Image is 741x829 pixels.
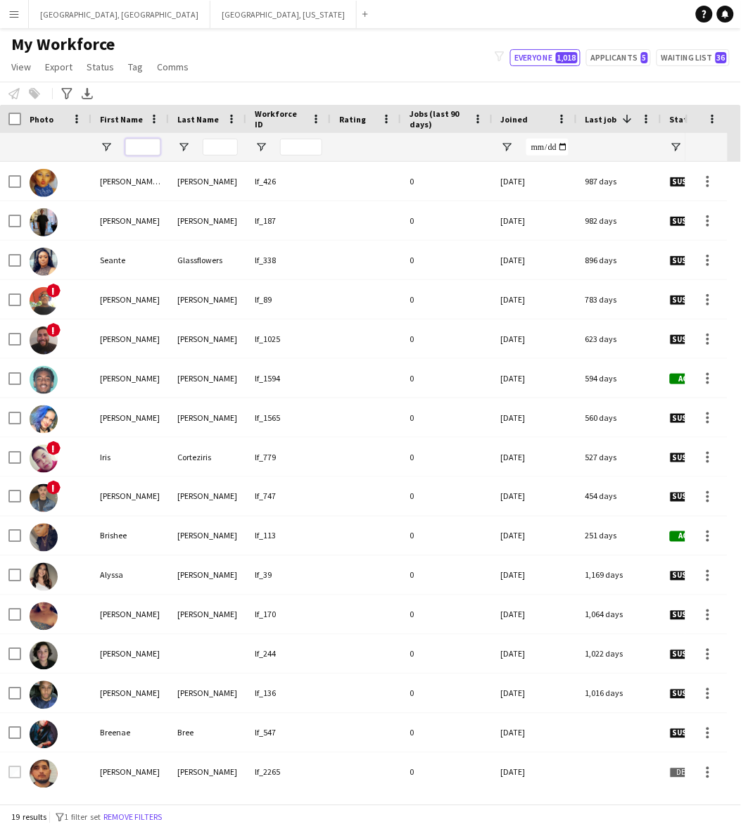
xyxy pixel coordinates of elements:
div: lf_426 [246,162,331,201]
span: 36 [716,52,727,63]
div: [PERSON_NAME] [169,477,246,516]
a: Export [39,58,78,76]
span: Export [45,61,72,73]
span: Comms [157,61,189,73]
div: 0 [401,162,493,201]
img: Alyssa Castillo [30,563,58,591]
div: lf_338 [246,241,331,279]
div: [PERSON_NAME] [91,201,169,240]
img: Ashlie Larson [30,405,58,434]
span: Suspended [670,610,719,621]
span: Active [670,531,714,542]
div: lf_2265 [246,753,331,792]
img: Seante Glassflowers [30,248,58,276]
span: ! [46,323,61,337]
app-action-btn: Export XLSX [79,85,96,102]
div: [DATE] [493,753,577,792]
div: 623 days [577,319,661,358]
div: 0 [401,201,493,240]
div: lf_170 [246,595,331,634]
div: [PERSON_NAME] [169,674,246,713]
div: 560 days [577,398,661,437]
div: [PERSON_NAME] [91,674,169,713]
div: [DATE] [493,319,577,358]
div: [DATE] [493,398,577,437]
span: Last Name [177,114,219,125]
div: [PERSON_NAME] [91,319,169,358]
div: [DATE] [493,595,577,634]
div: lf_547 [246,714,331,752]
input: Joined Filter Input [526,139,569,156]
img: Andrew Barahona [30,208,58,236]
button: Open Filter Menu [100,141,113,153]
span: ! [46,481,61,495]
img: Iris Corteziris [30,445,58,473]
button: Open Filter Menu [255,141,267,153]
div: [PERSON_NAME] [91,753,169,792]
span: Last job [585,114,617,125]
img: Breenae Bree [30,721,58,749]
div: 527 days [577,438,661,476]
span: Suspended [670,255,719,266]
img: Daniel Munoz Luciano [30,760,58,788]
div: lf_187 [246,201,331,240]
img: Joseph Foster [30,366,58,394]
input: Workforce ID Filter Input [280,139,322,156]
div: [PERSON_NAME] [169,201,246,240]
div: 0 [401,674,493,713]
div: [PERSON_NAME] [91,477,169,516]
span: Suspended [670,177,719,187]
div: lf_39 [246,556,331,595]
button: Applicants5 [586,49,651,66]
div: 0 [401,477,493,516]
div: 1,016 days [577,674,661,713]
div: [DATE] [493,556,577,595]
div: 0 [401,595,493,634]
a: Tag [122,58,148,76]
div: 896 days [577,241,661,279]
div: Iris [91,438,169,476]
div: lf_1565 [246,398,331,437]
div: [DATE] [493,674,577,713]
img: Brishee Taylor [30,524,58,552]
span: Suspended [670,689,719,700]
span: ! [46,284,61,298]
div: [PERSON_NAME] [169,359,246,398]
app-action-btn: Advanced filters [58,85,75,102]
img: Joel Dixon [30,287,58,315]
button: Waiting list36 [657,49,730,66]
button: Open Filter Menu [177,141,190,153]
div: lf_779 [246,438,331,476]
div: [DATE] [493,438,577,476]
img: Raymond Guajardo [30,484,58,512]
button: [GEOGRAPHIC_DATA], [US_STATE] [210,1,357,28]
div: 251 days [577,517,661,555]
div: 454 days [577,477,661,516]
div: Bree [169,714,246,752]
span: Joined [501,114,528,125]
span: 1 filter set [64,812,101,823]
div: 0 [401,714,493,752]
button: Open Filter Menu [501,141,514,153]
div: lf_1025 [246,319,331,358]
div: [DATE] [493,477,577,516]
span: Status [87,61,114,73]
div: [DATE] [493,280,577,319]
div: 0 [401,517,493,555]
a: Status [81,58,120,76]
input: First Name Filter Input [125,139,160,156]
span: ! [46,441,61,455]
div: Corteziris [169,438,246,476]
span: Tag [128,61,143,73]
img: Raeny Ramsey [30,642,58,670]
input: Last Name Filter Input [203,139,238,156]
span: Suspended [670,650,719,660]
div: lf_244 [246,635,331,673]
button: Open Filter Menu [670,141,683,153]
div: [PERSON_NAME] [91,595,169,634]
span: 5 [641,52,648,63]
div: [PERSON_NAME] [91,398,169,437]
span: Suspended [670,571,719,581]
div: [DATE] [493,162,577,201]
span: Active [670,374,714,384]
